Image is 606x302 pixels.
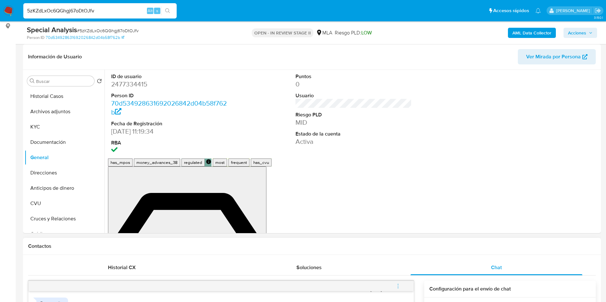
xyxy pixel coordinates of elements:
[25,180,104,196] button: Anticipos de dinero
[295,118,412,127] dd: MID
[261,162,279,165] button: has_cvu
[111,73,228,80] dt: ID de usuario
[25,211,104,226] button: Cruces y Relaciones
[25,165,104,180] button: Direcciones
[295,111,412,118] dt: Riesgo PLD
[110,162,130,165] button: has_mpos
[136,162,179,165] button: money_advances_38
[594,15,603,20] span: 3.150.1
[28,54,82,60] h1: Información de Usuario
[148,8,153,14] span: Alt
[27,25,77,35] b: Special Analysis
[156,8,158,14] span: s
[161,6,174,15] button: search-icon
[335,29,372,36] span: Riesgo PLD:
[429,286,591,292] h3: Configuración para el envío de chat
[25,89,104,104] button: Historial Casos
[25,196,104,211] button: CVU
[23,7,177,15] input: Buscar usuario o caso...
[564,28,597,38] button: Acciones
[46,35,124,41] a: 70d534928631692026842d04b58f762b
[36,78,92,84] input: Buscar
[111,80,228,89] dd: 2477334415
[219,162,230,165] button: most
[508,28,556,38] button: AML Data Collector
[25,150,104,165] button: General
[295,137,412,146] dd: Activa
[77,27,139,34] span: # 5zKZdLxOc6QGhgj67oDtOJfv
[556,8,592,14] p: yesica.facco@mercadolibre.com
[512,28,551,38] b: AML Data Collector
[108,264,136,271] span: Historial CX
[252,28,313,37] p: OPEN - IN REVIEW STAGE II
[493,7,529,14] span: Accesos rápidos
[25,226,104,242] button: Créditos
[491,264,502,271] span: Chat
[25,135,104,150] button: Documentación
[30,78,35,84] button: Buscar
[594,7,601,14] a: Salir
[185,162,207,165] button: regulated
[97,78,102,85] button: Volver al orden por defecto
[111,139,228,146] dt: RBA
[387,278,409,294] button: menu-action
[316,29,332,36] div: MLA
[25,119,104,135] button: KYC
[296,264,322,271] span: Soluciones
[518,49,596,64] button: Ver Mirada por Persona
[111,92,228,99] dt: Person ID
[27,35,44,41] b: Person ID
[526,49,581,64] span: Ver Mirada por Persona
[295,73,412,80] dt: Puntos
[295,130,412,137] dt: Estado de la cuenta
[111,127,228,136] dd: [DATE] 11:19:34
[25,104,104,119] button: Archivos adjuntos
[361,29,372,36] span: LOW
[235,162,256,165] button: frequent
[111,99,227,117] a: 70d534928631692026842d04b58f762b
[568,28,586,38] span: Acciones
[28,243,596,249] h1: Contactos
[111,120,228,127] dt: Fecha de Registración
[535,8,541,13] a: Notificaciones
[295,80,412,89] dd: 0
[295,92,412,99] dt: Usuario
